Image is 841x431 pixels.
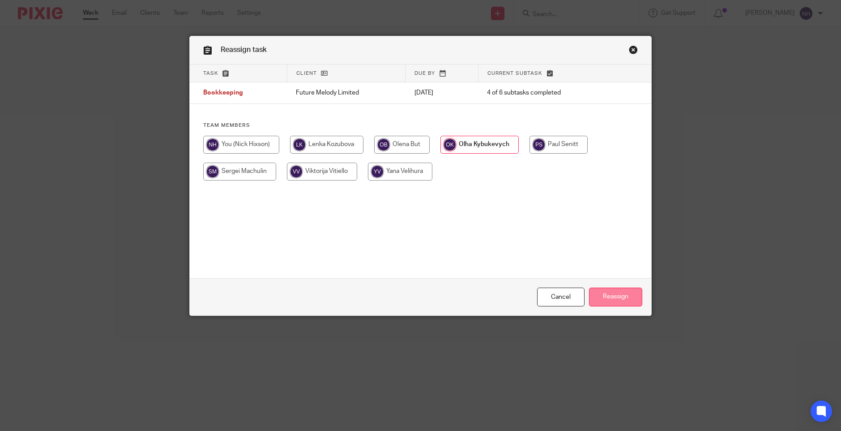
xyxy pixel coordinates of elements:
[589,288,642,307] input: Reassign
[203,90,243,96] span: Bookkeeping
[414,71,435,76] span: Due by
[537,288,585,307] a: Close this dialog window
[629,45,638,57] a: Close this dialog window
[296,71,317,76] span: Client
[221,46,267,53] span: Reassign task
[203,71,218,76] span: Task
[487,71,542,76] span: Current subtask
[478,82,612,104] td: 4 of 6 subtasks completed
[414,88,469,97] p: [DATE]
[296,88,396,97] p: Future Melody Limited
[203,122,638,129] h4: Team members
